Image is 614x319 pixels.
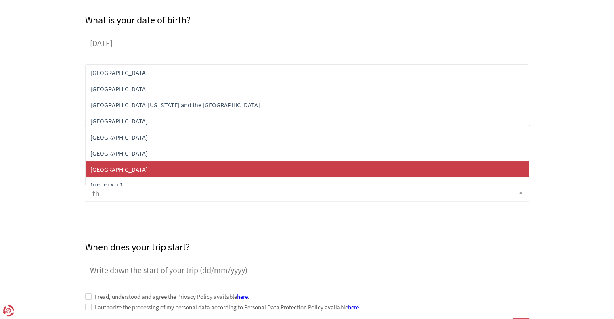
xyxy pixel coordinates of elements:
[90,149,148,157] span: [GEOGRAPHIC_DATA]
[90,165,148,173] span: [GEOGRAPHIC_DATA]
[90,181,122,190] span: [US_STATE]
[90,133,148,141] span: [GEOGRAPHIC_DATA]
[92,293,249,300] span: I read, understood and agree the Privacy Policy available .
[92,304,360,311] span: I authorize the processing of my personal data according to Personal Data Protection Policy avail...
[90,69,148,77] span: [GEOGRAPHIC_DATA]
[85,38,529,50] input: e.g. 05/03/1985
[85,241,190,253] label: When does your trip start?
[85,14,191,26] label: What is your date of birth?
[90,117,148,125] span: [GEOGRAPHIC_DATA]
[237,293,248,300] a: here
[85,265,529,277] input: Write down the start of your trip (dd/mm/yyyy)
[88,188,513,200] input: Select one option
[90,101,260,109] span: [GEOGRAPHIC_DATA][US_STATE] and the [GEOGRAPHIC_DATA]
[348,303,359,311] a: here
[90,85,148,93] span: [GEOGRAPHIC_DATA]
